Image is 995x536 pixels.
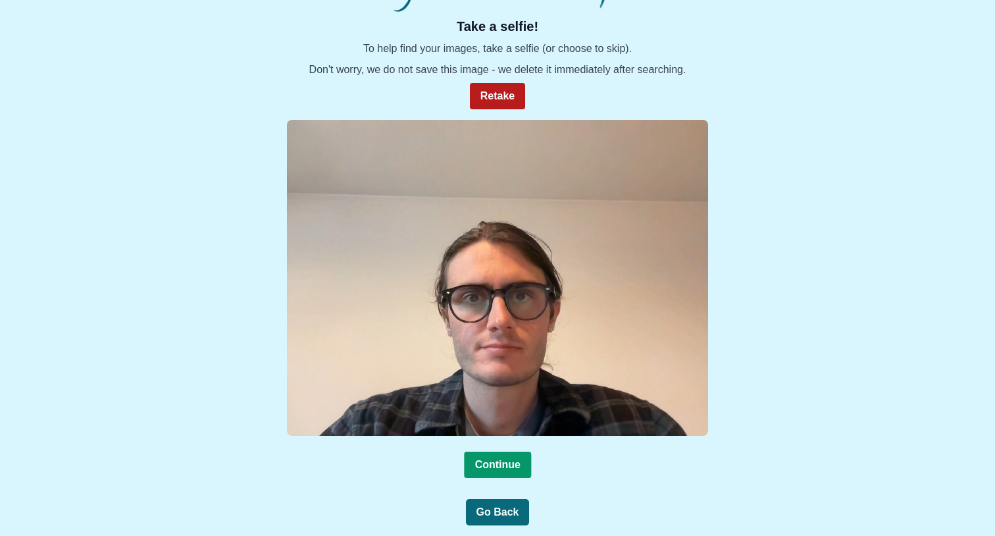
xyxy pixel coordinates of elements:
[287,120,708,436] img: Captured selfie
[466,499,530,525] button: Go Back
[309,41,686,57] p: To help find your images, take a selfie (or choose to skip).
[474,459,520,470] b: Continue
[464,452,530,478] button: Continue
[470,83,525,109] button: Retake
[309,62,686,78] p: Don't worry, we do not save this image - we delete it immediately after searching.
[309,17,686,36] h2: Take a selfie!
[480,90,515,101] b: Retake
